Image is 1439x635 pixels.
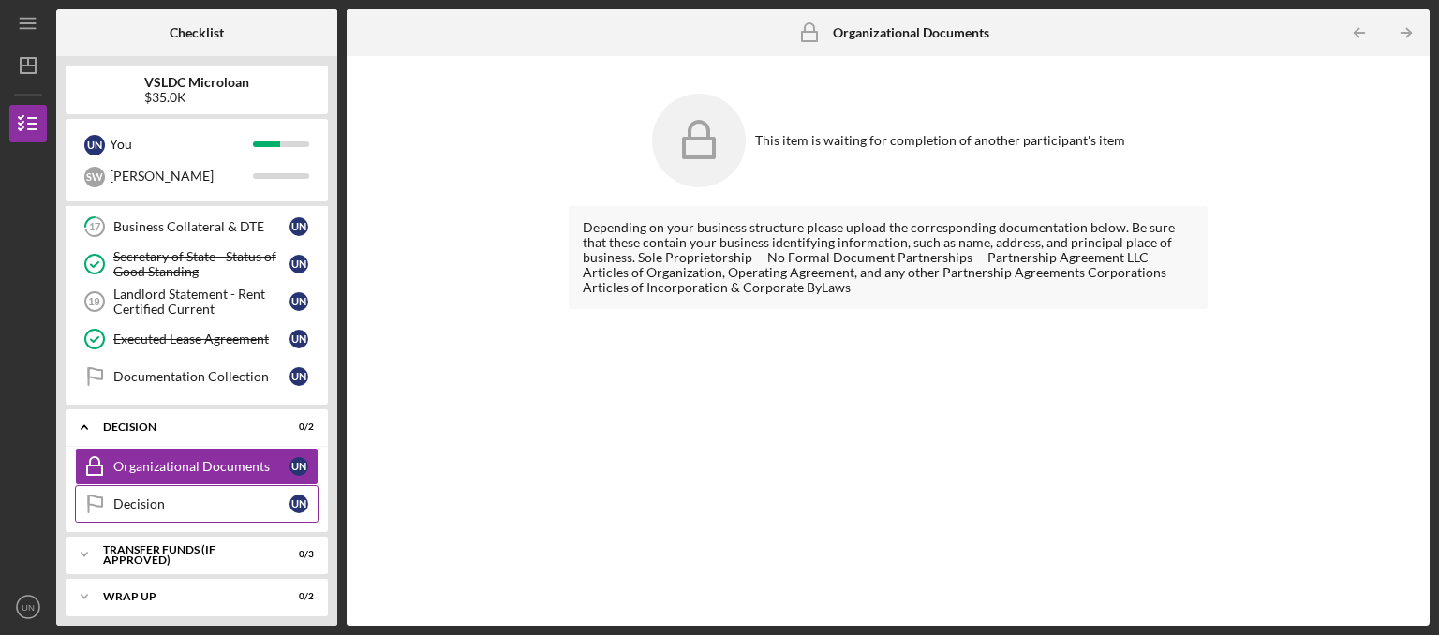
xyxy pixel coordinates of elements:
b: VSLDC Microloan [144,75,249,90]
tspan: 19 [88,296,99,307]
div: 0 / 2 [280,421,314,433]
div: Wrap Up [103,591,267,602]
div: S W [84,167,105,187]
a: Secretary of State - Status of Good StandingUN [75,245,319,283]
div: U N [84,135,105,155]
tspan: 17 [89,221,101,233]
div: Landlord Statement - Rent Certified Current [113,287,289,317]
text: UN [22,602,35,613]
div: Business Collateral & DTE [113,219,289,234]
div: U N [289,292,308,311]
div: This item is waiting for completion of another participant's item [755,133,1125,148]
a: 17Business Collateral & DTEUN [75,208,319,245]
a: Documentation CollectionUN [75,358,319,395]
div: U N [289,255,308,273]
div: U N [289,457,308,476]
div: U N [289,330,308,348]
div: Executed Lease Agreement [113,332,289,347]
div: U N [289,495,308,513]
a: Executed Lease AgreementUN [75,320,319,358]
div: Documentation Collection [113,369,289,384]
button: UN [9,588,47,626]
a: Organizational DocumentsUN [75,448,319,485]
div: U N [289,217,308,236]
div: Decision [103,421,267,433]
div: Depending on your business structure please upload the corresponding documentation below. Be sure... [583,220,1194,295]
div: Decision [113,496,289,511]
a: 19Landlord Statement - Rent Certified CurrentUN [75,283,319,320]
div: 0 / 2 [280,591,314,602]
div: Transfer Funds (If Approved) [103,544,267,566]
b: Checklist [170,25,224,40]
b: Organizational Documents [833,25,989,40]
a: DecisionUN [75,485,319,523]
div: U N [289,367,308,386]
div: Organizational Documents [113,459,289,474]
div: You [110,128,253,160]
div: [PERSON_NAME] [110,160,253,192]
div: Secretary of State - Status of Good Standing [113,249,289,279]
div: 0 / 3 [280,549,314,560]
div: $35.0K [144,90,249,105]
